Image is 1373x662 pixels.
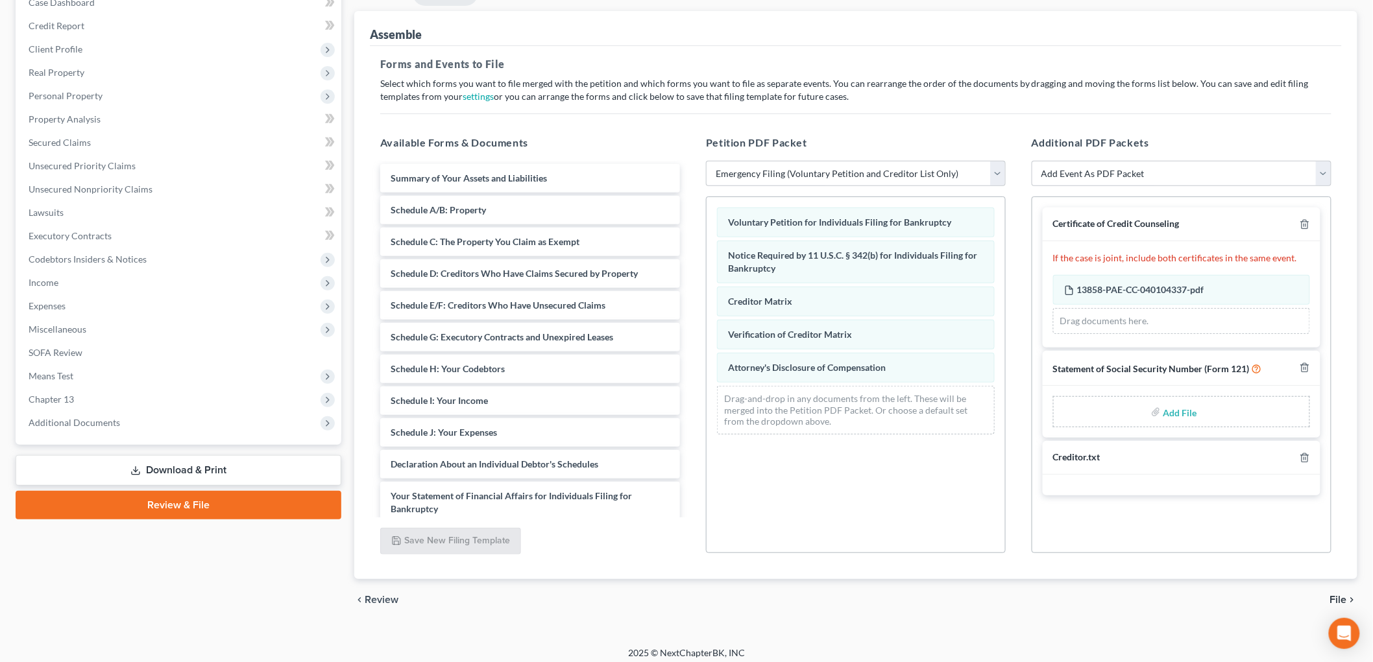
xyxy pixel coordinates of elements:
[29,417,120,428] span: Additional Documents
[728,250,977,274] span: Notice Required by 11 U.S.C. § 342(b) for Individuals Filing for Bankruptcy
[391,427,497,438] span: Schedule J: Your Expenses
[1077,284,1204,295] span: 13858-PAE-CC-040104337-pdf
[29,183,152,195] span: Unsecured Nonpriority Claims
[18,131,341,154] a: Secured Claims
[380,135,680,150] h5: Available Forms & Documents
[29,207,64,218] span: Lawsuits
[29,277,58,288] span: Income
[354,595,411,605] button: chevron_left Review
[29,137,91,148] span: Secured Claims
[29,90,103,101] span: Personal Property
[717,386,995,434] div: Drag-and-drop in any documents from the left. These will be merged into the Petition PDF Packet. ...
[16,455,341,486] a: Download & Print
[1329,618,1360,649] div: Open Intercom Messenger
[728,296,792,307] span: Creditor Matrix
[1032,135,1331,150] h5: Additional PDF Packets
[16,491,341,519] a: Review & File
[1053,363,1250,374] span: Statement of Social Security Number (Form 121)
[463,91,494,102] a: settings
[29,43,82,54] span: Client Profile
[29,370,73,381] span: Means Test
[18,224,341,248] a: Executory Contracts
[29,20,84,31] span: Credit Report
[29,230,112,241] span: Executory Contracts
[29,347,82,358] span: SOFA Review
[391,363,505,374] span: Schedule H: Your Codebtors
[391,268,638,279] span: Schedule D: Creditors Who Have Claims Secured by Property
[370,27,422,42] div: Assemble
[391,236,579,247] span: Schedule C: The Property You Claim as Exempt
[29,254,147,265] span: Codebtors Insiders & Notices
[391,490,632,514] span: Your Statement of Financial Affairs for Individuals Filing for Bankruptcy
[18,201,341,224] a: Lawsuits
[706,136,807,148] span: Petition PDF Packet
[29,300,66,311] span: Expenses
[18,178,341,201] a: Unsecured Nonpriority Claims
[380,77,1331,103] p: Select which forms you want to file merged with the petition and which forms you want to file as ...
[29,160,136,171] span: Unsecured Priority Claims
[391,172,547,183] span: Summary of Your Assets and Liabilities
[18,108,341,131] a: Property Analysis
[29,394,74,405] span: Chapter 13
[391,458,598,469] span: Declaration About an Individual Debtor's Schedules
[1053,252,1310,265] p: If the case is joint, include both certificates in the same event.
[391,395,488,406] span: Schedule I: Your Income
[1347,595,1357,605] i: chevron_right
[391,204,486,215] span: Schedule A/B: Property
[1053,218,1180,229] span: Certificate of Credit Counseling
[18,154,341,178] a: Unsecured Priority Claims
[29,113,101,124] span: Property Analysis
[354,595,365,605] i: chevron_left
[29,67,84,78] span: Real Property
[728,362,886,373] span: Attorney's Disclosure of Compensation
[1053,308,1310,334] div: Drag documents here.
[380,528,521,555] button: Save New Filing Template
[18,14,341,38] a: Credit Report
[391,300,605,311] span: Schedule E/F: Creditors Who Have Unsecured Claims
[1330,595,1347,605] span: File
[29,324,86,335] span: Miscellaneous
[1053,451,1100,464] div: Creditor.txt
[728,329,852,340] span: Verification of Creditor Matrix
[728,217,951,228] span: Voluntary Petition for Individuals Filing for Bankruptcy
[380,56,1331,72] h5: Forms and Events to File
[391,331,613,342] span: Schedule G: Executory Contracts and Unexpired Leases
[365,595,398,605] span: Review
[18,341,341,364] a: SOFA Review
